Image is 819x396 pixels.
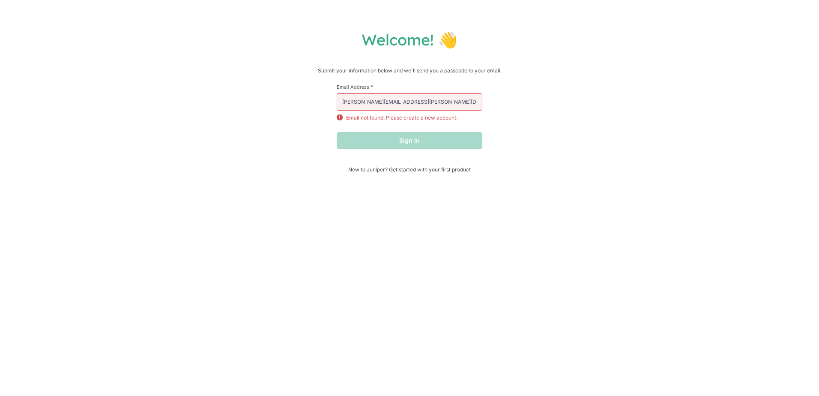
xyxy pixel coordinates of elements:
p: Submit your information below and we'll send you a passcode to your email. [9,66,810,75]
span: This field is required. [371,84,373,90]
label: Email Address [337,84,482,90]
h1: Welcome! 👋 [9,30,810,49]
span: New to Juniper? Get started with your first product [337,166,482,173]
input: email@example.com [337,93,482,111]
p: Email not found. Please create a new account. [346,114,457,122]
